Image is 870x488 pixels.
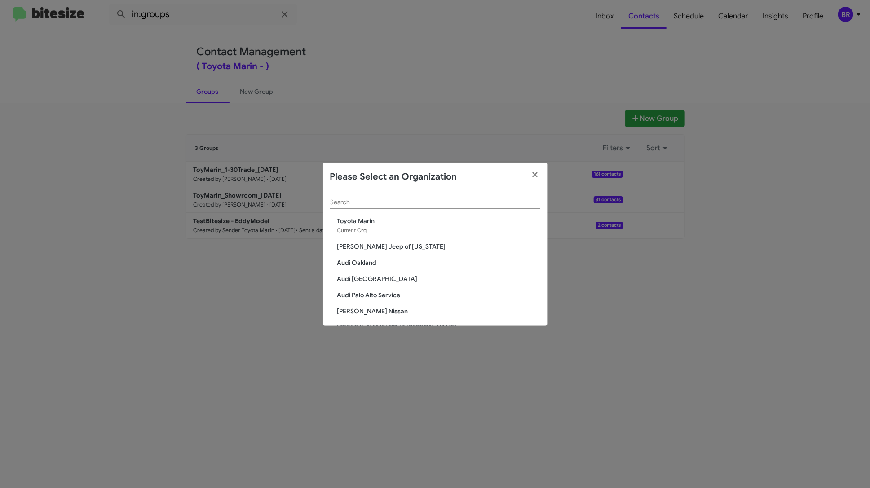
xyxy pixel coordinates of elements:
[337,258,540,267] span: Audi Oakland
[337,323,540,332] span: [PERSON_NAME] CDJR [PERSON_NAME]
[337,216,540,225] span: Toyota Marin
[337,274,540,283] span: Audi [GEOGRAPHIC_DATA]
[337,227,367,233] span: Current Org
[330,170,457,184] h2: Please Select an Organization
[337,242,540,251] span: [PERSON_NAME] Jeep of [US_STATE]
[337,290,540,299] span: Audi Palo Alto Service
[337,307,540,316] span: [PERSON_NAME] Nissan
